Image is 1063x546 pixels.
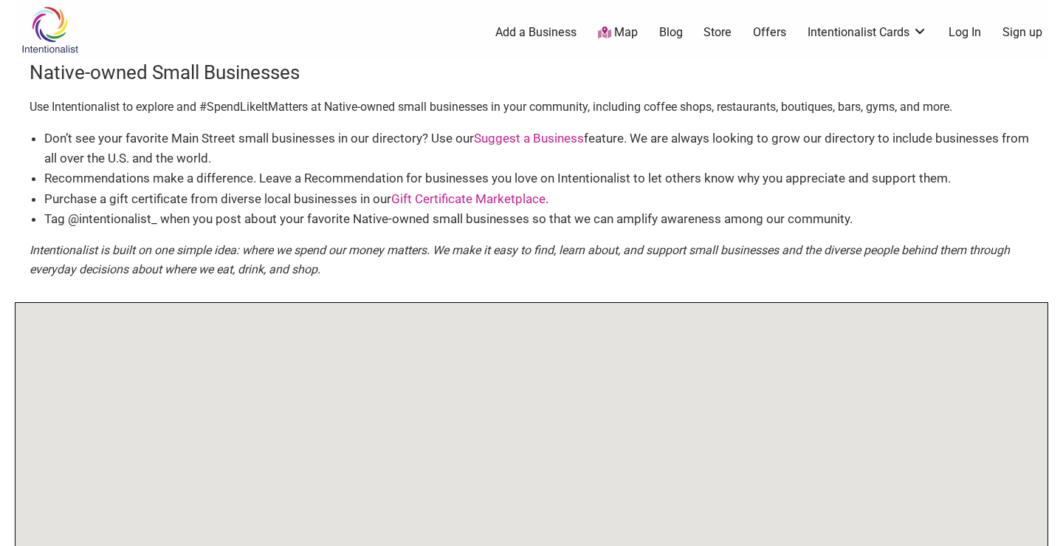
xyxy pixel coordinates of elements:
em: Intentionalist is built on one simple idea: where we spend our money matters. We make it easy to ... [30,243,1010,276]
li: Recommendations make a difference. Leave a Recommendation for businesses you love on Intentionali... [44,168,1033,188]
li: Don’t see your favorite Main Street small businesses in our directory? Use our feature. We are al... [44,129,1033,168]
img: Intentionalist [15,6,85,54]
a: Intentionalist Cards [808,24,927,41]
a: Store [703,24,732,41]
a: Sign up [1002,24,1042,41]
p: Use Intentionalist to explore and #SpendLikeItMatters at Native-owned small businesses in your co... [30,98,1033,117]
a: Add a Business [495,24,577,41]
a: Suggest a Business [474,131,584,146]
a: Log In [949,24,981,41]
a: Gift Certificate Marketplace [391,191,546,206]
a: Offers [753,24,786,41]
h3: Native-owned Small Businesses [30,59,1033,86]
a: Blog [659,24,683,41]
a: Map [598,24,638,41]
li: Tag @intentionalist_ when you post about your favorite Native-owned small businesses so that we c... [44,209,1033,229]
li: Purchase a gift certificate from diverse local businesses in our . [44,189,1033,209]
